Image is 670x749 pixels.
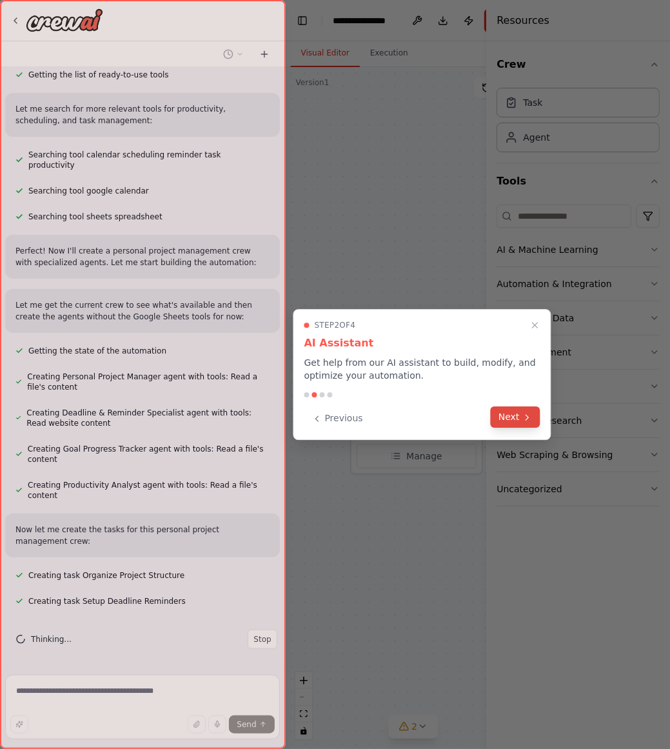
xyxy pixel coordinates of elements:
h3: AI Assistant [304,335,540,351]
button: Previous [304,408,371,429]
p: Get help from our AI assistant to build, modify, and optimize your automation. [304,356,540,382]
button: Next [491,406,540,428]
span: Step 2 of 4 [315,320,356,330]
button: Close walkthrough [527,317,543,333]
button: Hide left sidebar [293,12,311,30]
